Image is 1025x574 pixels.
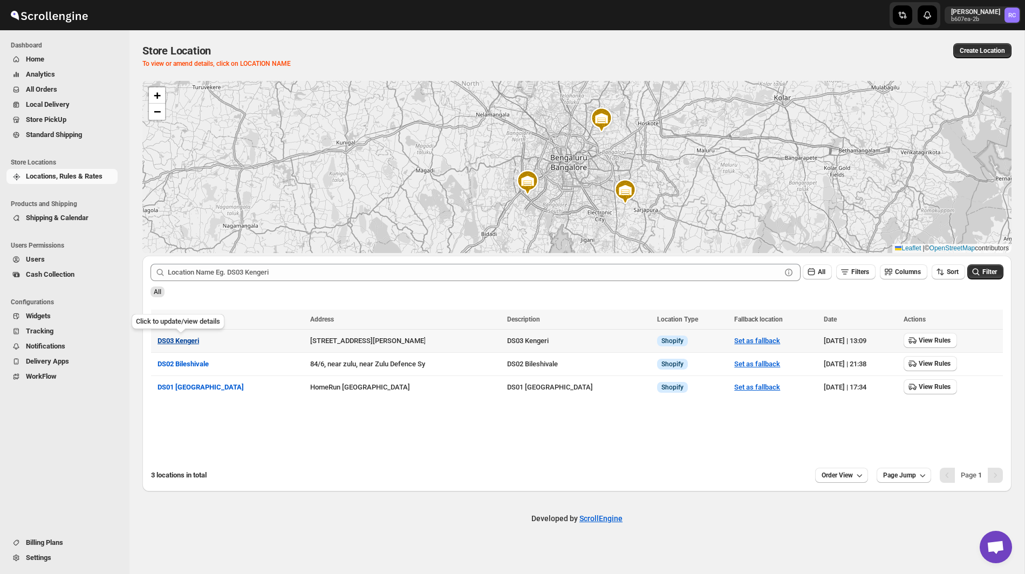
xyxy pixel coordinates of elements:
[26,85,57,93] span: All Orders
[154,88,161,102] span: +
[154,288,161,296] span: All
[11,158,122,167] span: Store Locations
[158,337,199,345] span: DS03 Kengeri
[824,359,897,370] div: [DATE] | 21:38
[877,468,931,483] button: Page Jump
[168,264,781,281] input: Location Name Eg. DS03 Kengeri
[149,87,165,104] a: Zoom in
[589,107,614,133] img: Marker
[6,324,118,339] button: Tracking
[310,360,706,368] button: 84/6, near zulu, near Zulu Defence Systems Private Limited, [GEOGRAPHIC_DATA], [GEOGRAPHIC_DATA],...
[158,360,209,368] span: DS02 Bileshivale
[947,268,959,276] span: Sort
[895,244,921,252] a: Leaflet
[579,514,623,523] a: ScrollEngine
[980,531,1012,563] div: Open chat
[6,210,118,225] button: Shipping & Calendar
[158,383,244,391] span: DS01 [GEOGRAPHIC_DATA]
[6,354,118,369] button: Delivery Apps
[960,46,1005,55] span: Create Location
[142,60,291,67] span: To view or amend details, click on LOCATION NAME
[824,382,897,393] div: [DATE] | 17:34
[11,200,122,208] span: Products and Shipping
[149,104,165,120] a: Zoom out
[6,339,118,354] button: Notifications
[6,252,118,267] button: Users
[507,382,610,393] div: DS01 [GEOGRAPHIC_DATA]
[851,268,869,276] span: Filters
[734,337,780,345] button: Set as fallback
[507,336,610,346] div: DS03 Kengeri
[951,8,1000,16] p: [PERSON_NAME]
[11,241,122,250] span: Users Permissions
[26,55,44,63] span: Home
[6,550,118,565] button: Settings
[661,383,684,392] span: Shopify
[26,372,57,380] span: WorkFlow
[151,471,207,479] span: 3 locations in total
[11,298,122,306] span: Configurations
[154,105,161,118] span: −
[26,312,51,320] span: Widgets
[818,268,825,276] span: All
[1008,12,1016,19] text: RC
[26,357,69,365] span: Delivery Apps
[904,379,957,394] button: View Rules
[967,264,1003,279] button: Filter
[892,244,1012,253] div: © contributors
[310,337,426,345] button: [STREET_ADDRESS][PERSON_NAME]
[515,169,541,195] img: Marker
[953,43,1012,58] button: Create Location
[26,538,63,546] span: Billing Plans
[883,471,916,480] span: Page Jump
[26,214,88,222] span: Shipping & Calendar
[26,115,66,124] span: Store PickUp
[661,337,684,345] span: Shopify
[26,270,74,278] span: Cash Collection
[6,82,118,97] button: All Orders
[26,70,55,78] span: Analytics
[531,513,623,524] p: Developed by
[661,360,684,368] span: Shopify
[978,471,982,479] b: 1
[803,264,832,279] button: All
[6,369,118,384] button: WorkFlow
[734,360,780,368] button: Set as fallback
[815,468,868,483] button: Order View
[6,309,118,324] button: Widgets
[940,468,1003,483] nav: Pagination
[6,67,118,82] button: Analytics
[26,342,65,350] span: Notifications
[6,267,118,282] button: Cash Collection
[734,383,780,391] button: Set as fallback
[734,316,783,323] span: Fallback location
[824,336,897,346] div: [DATE] | 13:09
[836,264,876,279] button: Filters
[26,327,53,335] span: Tracking
[904,333,957,348] button: View Rules
[26,255,45,263] span: Users
[822,471,853,480] span: Order View
[1004,8,1020,23] span: Rahul Chopra
[982,268,997,276] span: Filter
[824,316,837,323] span: Date
[895,268,921,276] span: Columns
[904,356,957,371] button: View Rules
[507,359,610,370] div: DS02 Bileshivale
[951,16,1000,23] p: b607ea-2b
[919,336,951,345] span: View Rules
[6,52,118,67] button: Home
[6,535,118,550] button: Billing Plans
[158,382,244,393] button: DS01 [GEOGRAPHIC_DATA]
[945,6,1021,24] button: User menu
[26,172,102,180] span: Locations, Rules & Rates
[919,382,951,391] span: View Rules
[11,41,122,50] span: Dashboard
[158,336,199,346] button: DS03 Kengeri
[142,44,211,57] span: Store Location
[310,316,334,323] span: Address
[919,359,951,368] span: View Rules
[923,244,925,252] span: |
[507,316,540,323] span: Description
[158,316,201,323] span: Location Name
